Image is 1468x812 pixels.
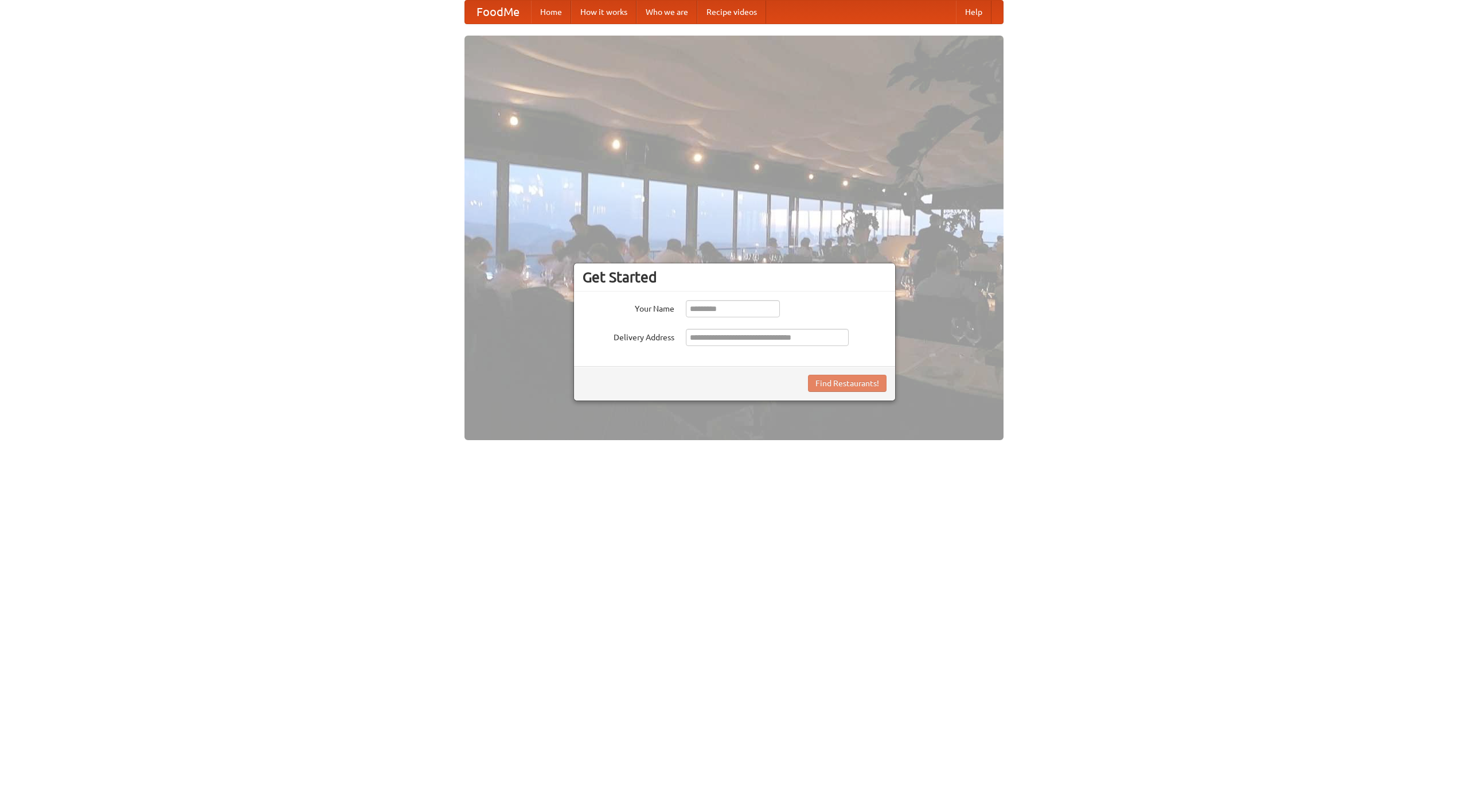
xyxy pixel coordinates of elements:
button: Find Restaurants! [808,375,887,392]
h3: Get Started [583,269,887,286]
a: FoodMe [465,1,531,24]
a: Home [531,1,571,24]
a: Help [956,1,991,24]
label: Your Name [583,300,674,314]
a: How it works [571,1,637,24]
a: Recipe videos [697,1,766,24]
label: Delivery Address [583,329,674,343]
a: Who we are [637,1,697,24]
